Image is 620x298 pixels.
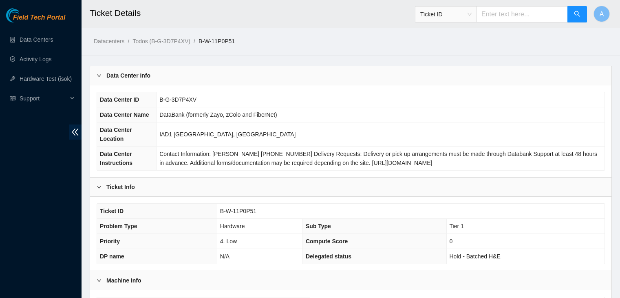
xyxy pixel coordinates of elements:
b: Machine Info [106,276,141,285]
a: Datacenters [94,38,124,44]
span: right [97,185,101,189]
span: search [574,11,580,18]
input: Enter text here... [477,6,568,22]
a: Akamai TechnologiesField Tech Portal [6,15,65,25]
span: 4. Low [220,238,237,245]
a: B-W-11P0P51 [199,38,235,44]
span: DataBank (formerly Zayo, zColo and FiberNet) [159,111,277,118]
b: Ticket Info [106,182,135,191]
div: Data Center Info [90,66,611,85]
span: right [97,278,101,283]
img: Akamai Technologies [6,8,41,22]
span: / [194,38,195,44]
button: search [567,6,587,22]
span: 0 [450,238,453,245]
span: Data Center ID [100,96,139,103]
span: Ticket ID [100,208,124,214]
span: Tier 1 [450,223,464,229]
span: Ticket ID [420,8,472,20]
span: B-W-11P0P51 [220,208,256,214]
span: B-G-3D7P4XV [159,96,196,103]
span: A [600,9,604,19]
a: Activity Logs [20,56,52,62]
span: Field Tech Portal [13,14,65,22]
div: Ticket Info [90,178,611,196]
span: / [128,38,129,44]
b: Data Center Info [106,71,150,80]
span: DP name [100,253,124,260]
div: Machine Info [90,271,611,290]
a: Data Centers [20,36,53,43]
button: A [594,6,610,22]
span: double-left [69,125,82,140]
span: read [10,96,15,101]
span: Delegated status [306,253,351,260]
span: Hold - Batched H&E [450,253,501,260]
span: Data Center Location [100,127,132,142]
span: right [97,73,101,78]
span: Support [20,90,68,107]
a: Hardware Test (isok) [20,76,72,82]
span: Contact Information: [PERSON_NAME] [PHONE_NUMBER] Delivery Requests: Delivery or pick up arrangem... [159,151,597,166]
span: Problem Type [100,223,137,229]
span: Data Center Name [100,111,149,118]
span: IAD1 [GEOGRAPHIC_DATA], [GEOGRAPHIC_DATA] [159,131,296,138]
span: N/A [220,253,229,260]
a: Todos (B-G-3D7P4XV) [132,38,190,44]
span: Priority [100,238,120,245]
span: Compute Score [306,238,348,245]
span: Sub Type [306,223,331,229]
span: Hardware [220,223,245,229]
span: Data Center Instructions [100,151,132,166]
